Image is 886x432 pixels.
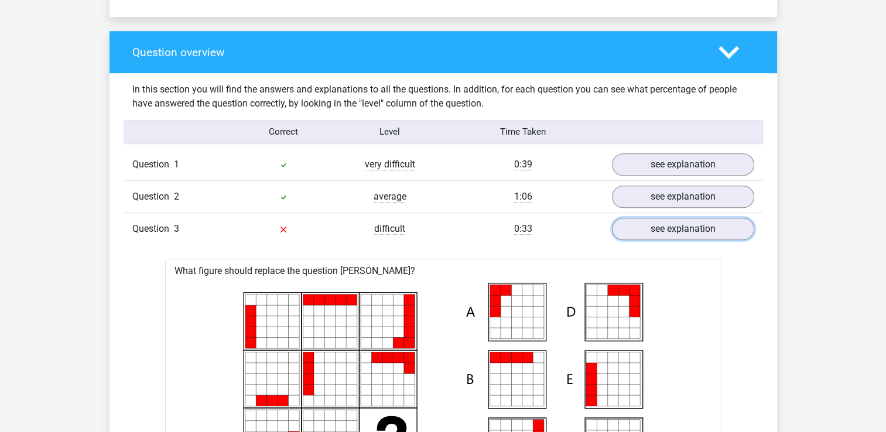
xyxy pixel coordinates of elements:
span: Question [132,222,174,236]
span: Question [132,157,174,172]
a: see explanation [612,186,754,208]
div: Correct [230,125,337,139]
div: Time Taken [443,125,603,139]
a: see explanation [612,218,754,240]
span: 0:39 [514,159,532,170]
h4: Question overview [132,46,701,59]
span: very difficult [365,159,415,170]
span: 2 [174,191,179,202]
span: Question [132,190,174,204]
a: see explanation [612,153,754,176]
div: In this section you will find the answers and explanations to all the questions. In addition, for... [124,83,763,111]
span: 0:33 [514,223,532,235]
span: 1 [174,159,179,170]
span: 1:06 [514,191,532,203]
span: difficult [374,223,405,235]
span: average [374,191,406,203]
div: Level [337,125,443,139]
span: 3 [174,223,179,234]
